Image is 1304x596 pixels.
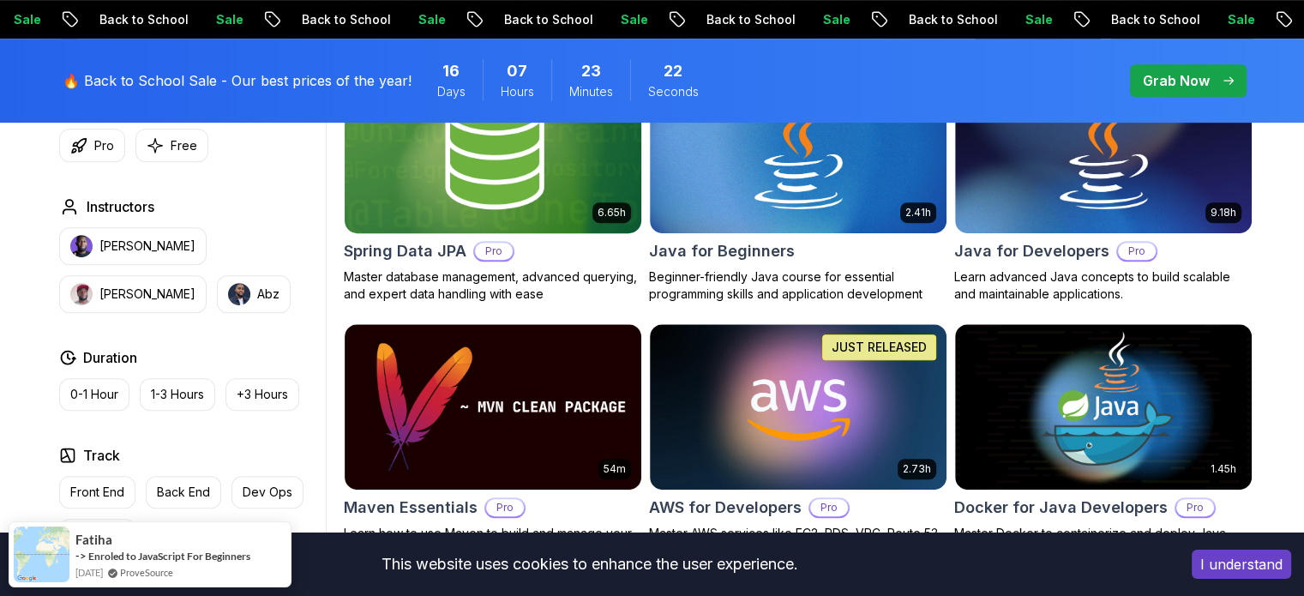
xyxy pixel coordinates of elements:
[649,66,947,303] a: Java for Beginners card2.41hJava for BeginnersBeginner-friendly Java course for essential program...
[75,533,112,547] span: Fatiha
[83,445,120,466] h2: Track
[59,378,129,411] button: 0-1 Hour
[773,11,828,28] p: Sale
[648,83,699,100] span: Seconds
[83,347,137,368] h2: Duration
[955,67,1252,233] img: Java for Developers card
[217,275,291,313] button: instructor imgAbz
[1178,11,1233,28] p: Sale
[475,243,513,260] p: Pro
[649,239,795,263] h2: Java for Beginners
[63,70,412,91] p: 🔥 Back to School Sale - Our best prices of the year!
[954,323,1253,594] a: Docker for Java Developers card1.45hDocker for Java DevelopersProMaster Docker to containerize an...
[598,206,626,220] p: 6.65h
[650,324,946,491] img: AWS for Developers card
[1176,499,1214,516] p: Pro
[1143,70,1210,91] p: Grab Now
[1192,550,1291,579] button: Accept cookies
[151,386,204,403] p: 1-3 Hours
[75,549,87,563] span: ->
[252,11,369,28] p: Back to School
[1211,462,1236,476] p: 1.45h
[569,83,613,100] span: Minutes
[649,323,947,577] a: AWS for Developers card2.73hJUST RELEASEDAWS for DevelopersProMaster AWS services like EC2, RDS, ...
[166,11,221,28] p: Sale
[70,283,93,305] img: instructor img
[344,496,478,520] h2: Maven Essentials
[454,11,571,28] p: Back to School
[903,462,931,476] p: 2.73h
[257,286,279,303] p: Abz
[59,476,135,509] button: Front End
[954,268,1253,303] p: Learn advanced Java concepts to build scalable and maintainable applications.
[657,11,773,28] p: Back to School
[94,137,114,154] p: Pro
[344,525,642,559] p: Learn how to use Maven to build and manage your Java projects
[649,525,947,576] p: Master AWS services like EC2, RDS, VPC, Route 53, and Docker to deploy and manage scalable cloud ...
[88,550,250,563] a: Enroled to JavaScript For Beginners
[59,129,125,162] button: Pro
[344,239,466,263] h2: Spring Data JPA
[1211,206,1236,220] p: 9.18h
[954,66,1253,303] a: Java for Developers card9.18hJava for DevelopersProLearn advanced Java concepts to build scalable...
[604,462,626,476] p: 54m
[955,324,1252,491] img: Docker for Java Developers card
[70,235,93,257] img: instructor img
[650,67,946,233] img: Java for Beginners card
[120,565,173,580] a: ProveSource
[87,196,154,217] h2: Instructors
[954,525,1253,593] p: Master Docker to containerize and deploy Java applications efficiently. From basics to advanced J...
[13,545,1166,583] div: This website uses cookies to enhance the user experience.
[954,239,1109,263] h2: Java for Developers
[369,11,424,28] p: Sale
[832,339,927,356] p: JUST RELEASED
[507,59,527,83] span: 7 Hours
[231,476,303,509] button: Dev Ops
[437,83,466,100] span: Days
[75,565,103,580] span: [DATE]
[344,66,642,303] a: Spring Data JPA card6.65hNEWSpring Data JPAProMaster database management, advanced querying, and ...
[501,83,534,100] span: Hours
[59,227,207,265] button: instructor img[PERSON_NAME]
[486,499,524,516] p: Pro
[442,59,460,83] span: 16 Days
[50,11,166,28] p: Back to School
[243,484,292,501] p: Dev Ops
[581,59,601,83] span: 23 Minutes
[976,11,1031,28] p: Sale
[859,11,976,28] p: Back to School
[237,386,288,403] p: +3 Hours
[225,378,299,411] button: +3 Hours
[344,268,642,303] p: Master database management, advanced querying, and expert data handling with ease
[810,499,848,516] p: Pro
[171,137,197,154] p: Free
[649,496,802,520] h2: AWS for Developers
[954,496,1168,520] h2: Docker for Java Developers
[905,206,931,220] p: 2.41h
[571,11,626,28] p: Sale
[99,286,195,303] p: [PERSON_NAME]
[649,268,947,303] p: Beginner-friendly Java course for essential programming skills and application development
[344,323,642,560] a: Maven Essentials card54mMaven EssentialsProLearn how to use Maven to build and manage your Java p...
[146,476,221,509] button: Back End
[59,275,207,313] button: instructor img[PERSON_NAME]
[59,519,135,551] button: Full Stack
[99,238,195,255] p: [PERSON_NAME]
[1118,243,1156,260] p: Pro
[337,63,648,237] img: Spring Data JPA card
[70,386,118,403] p: 0-1 Hour
[70,484,124,501] p: Front End
[664,59,682,83] span: 22 Seconds
[1061,11,1178,28] p: Back to School
[135,129,208,162] button: Free
[228,283,250,305] img: instructor img
[345,324,641,491] img: Maven Essentials card
[140,378,215,411] button: 1-3 Hours
[14,527,69,582] img: provesource social proof notification image
[157,484,210,501] p: Back End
